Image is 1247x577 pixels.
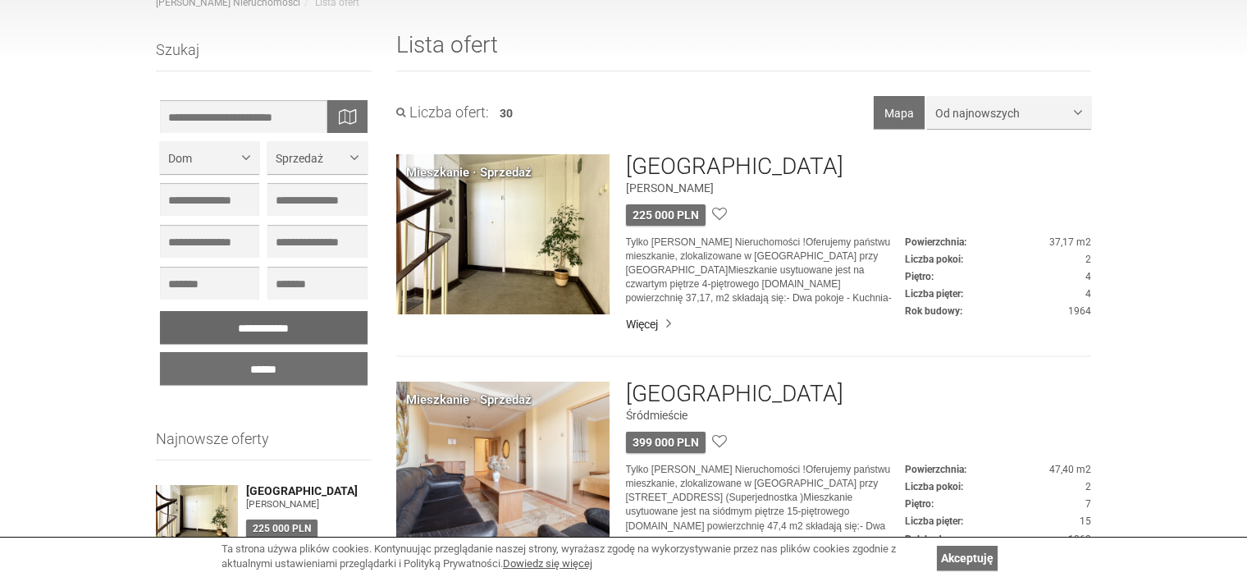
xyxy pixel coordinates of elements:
[935,105,1071,121] span: Od najnowszych
[905,236,966,250] dt: Powierzchnia:
[500,107,513,120] span: 30
[905,497,1091,511] dd: 7
[396,382,610,542] img: Mieszkanie Sprzedaż Katowice Śródmieście Aleja Wojciecha Korfantego
[905,287,963,301] dt: Liczba pięter:
[905,480,1091,494] dd: 2
[905,533,1091,547] dd: 1968
[406,164,532,181] div: Mieszkanie · Sprzedaż
[905,270,934,284] dt: Piętro:
[905,497,934,511] dt: Piętro:
[626,407,1091,424] figure: Śródmieście
[905,253,963,267] dt: Liczba pokoi:
[396,154,610,314] img: Mieszkanie Sprzedaż Katowice Murcki Pawła Edmunda Strzeleckiego
[905,515,1091,529] dd: 15
[626,316,1091,332] a: Więcej
[246,485,372,497] a: [GEOGRAPHIC_DATA]
[327,100,368,133] div: Wyszukaj na mapie
[168,150,239,167] span: Dom
[156,42,372,71] h3: Szukaj
[905,515,963,529] dt: Liczba pięter:
[937,546,998,570] a: Akceptuję
[267,141,367,174] button: Sprzedaż
[160,141,259,174] button: Dom
[905,463,1091,477] dd: 47,40 m2
[626,154,843,180] a: [GEOGRAPHIC_DATA]
[905,533,962,547] dt: Rok budowy:
[905,287,1091,301] dd: 4
[626,463,905,533] p: Tylko [PERSON_NAME] Nieruchomości !Oferujemy państwu mieszkanie, zlokalizowane w [GEOGRAPHIC_DATA...
[396,33,1092,71] h1: Lista ofert
[222,542,929,572] div: Ta strona używa plików cookies. Kontynuując przeglądanie naszej strony, wyrażasz zgodę na wykorzy...
[626,180,1091,196] figure: [PERSON_NAME]
[927,96,1091,129] button: Od najnowszych
[626,432,706,453] div: 399 000 PLN
[626,382,843,407] a: [GEOGRAPHIC_DATA]
[246,520,317,538] div: 225 000 PLN
[503,557,592,570] a: Dowiedz się więcej
[626,204,706,226] div: 225 000 PLN
[905,305,1091,318] dd: 1964
[905,463,966,477] dt: Powierzchnia:
[396,104,489,121] h3: Liczba ofert:
[905,253,1091,267] dd: 2
[246,497,372,511] figure: [PERSON_NAME]
[905,480,963,494] dt: Liczba pokoi:
[905,236,1091,250] dd: 37,17 m2
[905,305,962,318] dt: Rok budowy:
[156,431,372,460] h3: Najnowsze oferty
[874,96,925,129] button: Mapa
[276,150,346,167] span: Sprzedaż
[406,392,532,409] div: Mieszkanie · Sprzedaż
[905,270,1091,284] dd: 4
[626,236,905,306] p: Tylko [PERSON_NAME] Nieruchomości !Oferujemy państwu mieszkanie, zlokalizowane w [GEOGRAPHIC_DATA...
